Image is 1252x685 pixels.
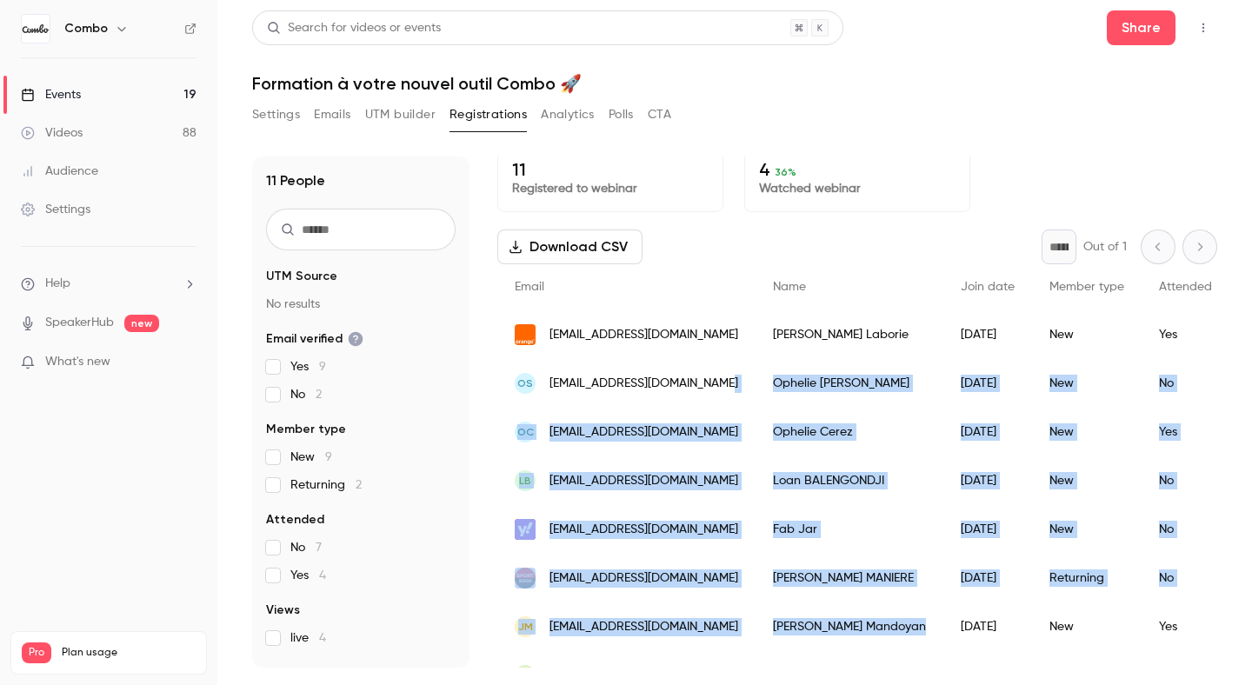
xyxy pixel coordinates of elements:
[45,275,70,293] span: Help
[1142,602,1229,651] div: Yes
[290,476,362,494] span: Returning
[45,353,110,371] span: What's new
[124,315,159,332] span: new
[943,456,1032,505] div: [DATE]
[497,229,643,264] button: Download CSV
[759,180,956,197] p: Watched webinar
[319,361,326,373] span: 9
[549,472,738,490] span: [EMAIL_ADDRESS][DOMAIN_NAME]
[773,281,806,293] span: Name
[1142,310,1229,359] div: Yes
[64,20,108,37] h6: Combo
[290,629,326,647] span: live
[1107,10,1175,45] button: Share
[541,101,595,129] button: Analytics
[609,101,634,129] button: Polls
[1142,408,1229,456] div: Yes
[549,521,738,539] span: [EMAIL_ADDRESS][DOMAIN_NAME]
[943,505,1032,554] div: [DATE]
[756,456,943,505] div: Loan BALENGONDJI
[356,479,362,491] span: 2
[365,101,436,129] button: UTM builder
[961,281,1015,293] span: Join date
[775,166,796,178] span: 36 %
[1032,505,1142,554] div: New
[252,73,1217,94] h1: Formation à votre nouvel outil Combo 🚀
[512,159,709,180] p: 11
[517,376,533,391] span: Os
[266,664,315,682] span: Referrer
[756,408,943,456] div: Ophelie Cerez
[290,358,326,376] span: Yes
[549,618,738,636] span: [EMAIL_ADDRESS][DOMAIN_NAME]
[290,386,322,403] span: No
[1142,456,1229,505] div: No
[756,554,943,602] div: [PERSON_NAME] MANIERE
[518,619,533,635] span: JM
[1032,359,1142,408] div: New
[515,568,536,589] img: sport2000-montmorot.com
[290,449,332,466] span: New
[943,359,1032,408] div: [DATE]
[549,326,738,344] span: [EMAIL_ADDRESS][DOMAIN_NAME]
[266,421,346,438] span: Member type
[756,359,943,408] div: Ophelie [PERSON_NAME]
[45,314,114,332] a: SpeakerHub
[549,375,738,393] span: [EMAIL_ADDRESS][DOMAIN_NAME]
[176,355,196,370] iframe: Noticeable Trigger
[21,124,83,142] div: Videos
[648,101,671,129] button: CTA
[549,569,738,588] span: [EMAIL_ADDRESS][DOMAIN_NAME]
[319,569,326,582] span: 4
[515,281,544,293] span: Email
[22,15,50,43] img: Combo
[266,296,456,313] p: No results
[943,310,1032,359] div: [DATE]
[21,163,98,180] div: Audience
[1142,359,1229,408] div: No
[1032,554,1142,602] div: Returning
[266,170,325,191] h1: 11 People
[759,159,956,180] p: 4
[1032,602,1142,651] div: New
[549,667,738,685] span: [EMAIL_ADDRESS][DOMAIN_NAME]
[943,554,1032,602] div: [DATE]
[756,505,943,554] div: Fab Jar
[756,602,943,651] div: [PERSON_NAME] Mandoyan
[290,539,322,556] span: No
[62,646,196,660] span: Plan usage
[517,424,534,440] span: OC
[1142,554,1229,602] div: No
[314,101,350,129] button: Emails
[266,511,324,529] span: Attended
[319,632,326,644] span: 4
[515,519,536,540] img: yahoo.fr
[252,101,300,129] button: Settings
[549,423,738,442] span: [EMAIL_ADDRESS][DOMAIN_NAME]
[267,19,441,37] div: Search for videos or events
[266,330,363,348] span: Email verified
[519,473,531,489] span: LB
[450,101,527,129] button: Registrations
[1159,281,1212,293] span: Attended
[1032,310,1142,359] div: New
[756,310,943,359] div: [PERSON_NAME] Laborie
[1032,408,1142,456] div: New
[943,602,1032,651] div: [DATE]
[266,602,300,619] span: Views
[266,268,337,285] span: UTM Source
[1049,281,1124,293] span: Member type
[1032,456,1142,505] div: New
[515,324,536,345] img: orange.fr
[1142,505,1229,554] div: No
[22,642,51,663] span: Pro
[21,86,81,103] div: Events
[316,389,322,401] span: 2
[21,201,90,218] div: Settings
[316,542,322,554] span: 7
[1083,238,1127,256] p: Out of 1
[325,451,332,463] span: 9
[943,408,1032,456] div: [DATE]
[512,180,709,197] p: Registered to webinar
[290,567,326,584] span: Yes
